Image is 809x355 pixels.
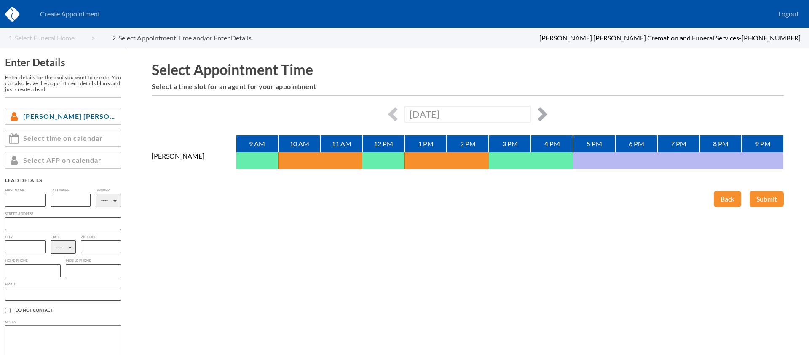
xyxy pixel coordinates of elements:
[236,135,278,152] div: 9 AM
[750,191,784,207] button: Submit
[742,135,784,152] div: 9 PM
[699,135,742,152] div: 8 PM
[66,259,121,263] label: Mobile Phone
[81,235,121,239] label: Zip Code
[23,134,103,142] span: Select time on calendar
[5,212,121,216] label: Street Address
[320,135,362,152] div: 11 AM
[152,83,784,90] h6: Select a time slot for an agent for your appointment
[16,308,121,313] span: Do Not Contact
[404,135,447,152] div: 1 PM
[531,135,573,152] div: 4 PM
[96,188,121,192] label: Gender
[8,34,95,42] a: 1. Select Funeral Home
[714,191,741,207] button: Back
[112,34,268,42] a: 2. Select Appointment Time and/or Enter Details
[742,34,801,42] span: [PHONE_NUMBER]
[5,188,46,192] label: First Name
[362,135,404,152] div: 12 PM
[489,135,531,152] div: 3 PM
[5,259,61,263] label: Home Phone
[615,135,657,152] div: 6 PM
[5,235,46,239] label: City
[23,113,117,120] span: [PERSON_NAME] [PERSON_NAME] Cremation and Funeral Services
[573,135,615,152] div: 5 PM
[152,61,784,78] h1: Select Appointment Time
[5,320,121,324] label: Notes
[539,34,742,42] span: [PERSON_NAME] [PERSON_NAME] Cremation and Funeral Services -
[447,135,489,152] div: 2 PM
[51,188,91,192] label: Last Name
[23,156,102,164] span: Select AFP on calendar
[657,135,699,152] div: 7 PM
[5,282,121,286] label: Email
[51,235,76,239] label: State
[5,56,121,68] h3: Enter Details
[5,177,121,183] div: Lead Details
[278,135,320,152] div: 10 AM
[5,75,121,92] h6: Enter details for the lead you want to create. You can also leave the appointment details blank a...
[152,152,236,170] div: [PERSON_NAME]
